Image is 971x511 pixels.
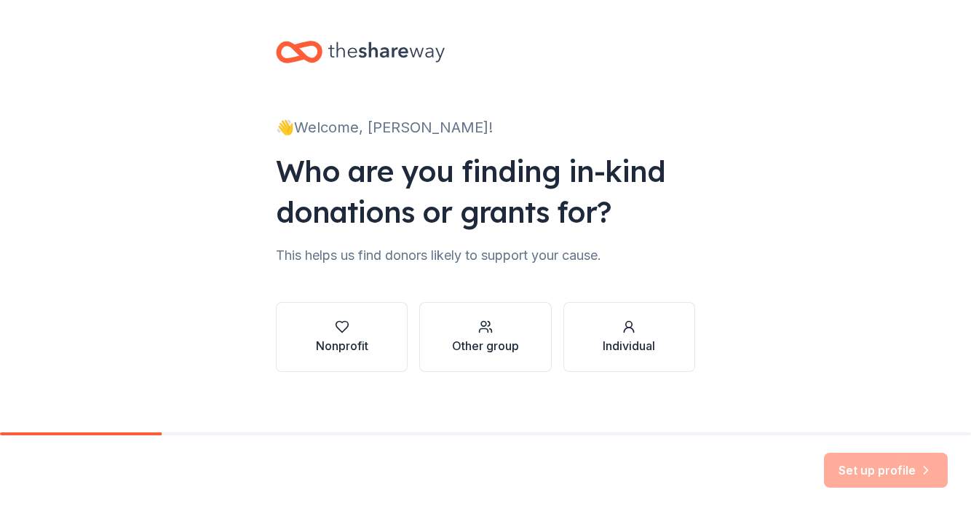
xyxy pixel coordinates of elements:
[316,337,368,354] div: Nonprofit
[563,302,695,372] button: Individual
[276,116,695,139] div: 👋 Welcome, [PERSON_NAME]!
[276,244,695,267] div: This helps us find donors likely to support your cause.
[276,302,408,372] button: Nonprofit
[419,302,551,372] button: Other group
[452,337,519,354] div: Other group
[603,337,655,354] div: Individual
[276,151,695,232] div: Who are you finding in-kind donations or grants for?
